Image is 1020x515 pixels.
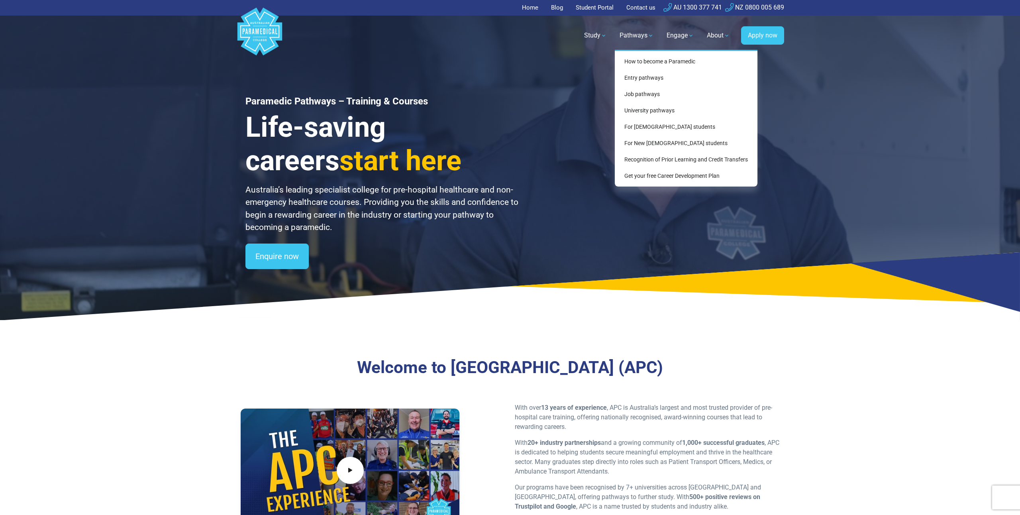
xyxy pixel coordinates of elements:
[339,144,461,177] span: start here
[741,26,784,45] a: Apply now
[528,439,601,446] strong: 20+ industry partnerships
[515,483,779,511] p: Our programs have been recognised by 7+ universities across [GEOGRAPHIC_DATA] and [GEOGRAPHIC_DAT...
[579,24,612,47] a: Study
[618,87,754,102] a: Job pathways
[245,244,309,269] a: Enquire now
[618,54,754,69] a: How to become a Paramedic
[236,16,284,56] a: Australian Paramedical College
[615,24,659,47] a: Pathways
[618,120,754,134] a: For [DEMOGRAPHIC_DATA] students
[725,4,784,11] a: NZ 0800 005 689
[618,152,754,167] a: Recognition of Prior Learning and Credit Transfers
[618,71,754,85] a: Entry pathways
[663,4,722,11] a: AU 1300 377 741
[245,96,520,107] h1: Paramedic Pathways – Training & Courses
[618,103,754,118] a: University pathways
[245,184,520,234] p: Australia’s leading specialist college for pre-hospital healthcare and non-emergency healthcare c...
[662,24,699,47] a: Engage
[615,50,757,187] div: Pathways
[245,110,520,177] h3: Life-saving careers
[281,358,739,378] h3: Welcome to [GEOGRAPHIC_DATA] (APC)
[618,169,754,183] a: Get your free Career Development Plan
[702,24,735,47] a: About
[682,439,765,446] strong: 1,000+ successful graduates
[515,403,779,432] p: With over , APC is Australia’s largest and most trusted provider of pre-hospital care training, o...
[541,404,607,411] strong: 13 years of experience
[515,438,779,476] p: With and a growing community of , APC is dedicated to helping students secure meaningful employme...
[618,136,754,151] a: For New [DEMOGRAPHIC_DATA] students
